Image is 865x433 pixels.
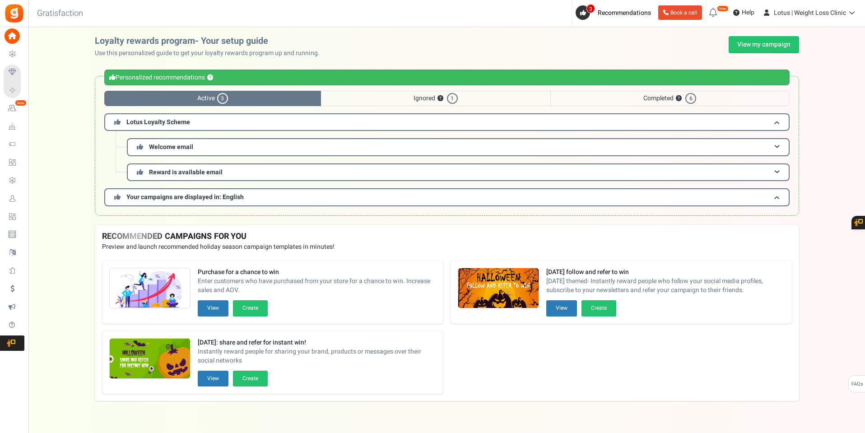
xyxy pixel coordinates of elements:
[126,192,244,202] span: Your campaigns are displayed in: English
[717,5,729,12] em: New
[233,371,268,386] button: Create
[149,168,223,177] span: Reward is available email
[447,93,458,104] span: 1
[217,93,228,104] span: 3
[676,96,682,102] button: ?
[546,300,577,316] button: View
[198,268,436,277] strong: Purchase for a chance to win
[27,5,93,23] h3: Gratisfaction
[102,242,792,251] p: Preview and launch recommended holiday season campaign templates in minutes!
[581,300,616,316] button: Create
[658,5,702,20] a: Book a call
[546,268,785,277] strong: [DATE] follow and refer to win
[550,91,789,106] span: Completed
[546,277,785,295] span: [DATE] themed- Instantly reward people who follow your social media profiles, subscribe to your n...
[126,117,190,127] span: Lotus Loyalty Scheme
[739,8,754,17] span: Help
[207,75,213,81] button: ?
[198,300,228,316] button: View
[730,5,758,20] a: Help
[102,232,792,241] h4: RECOMMENDED CAMPAIGNS FOR YOU
[576,5,655,20] a: 3 Recommendations
[104,91,321,106] span: Active
[851,376,863,393] span: FAQs
[104,70,790,85] div: Personalized recommendations
[149,142,193,152] span: Welcome email
[233,300,268,316] button: Create
[321,91,550,106] span: Ignored
[4,3,24,23] img: Gratisfaction
[110,339,190,379] img: Recommended Campaigns
[198,347,436,365] span: Instantly reward people for sharing your brand, products or messages over their social networks
[729,36,799,53] a: View my campaign
[198,277,436,295] span: Enter customers who have purchased from your store for a chance to win. Increase sales and AOV.
[198,371,228,386] button: View
[586,4,595,13] span: 3
[685,93,696,104] span: 6
[774,8,846,18] span: Lotus | Weight Loss Clinic
[437,96,443,102] button: ?
[198,338,436,347] strong: [DATE]: share and refer for instant win!
[458,268,539,309] img: Recommended Campaigns
[4,101,24,116] a: New
[110,268,190,309] img: Recommended Campaigns
[95,36,327,46] h2: Loyalty rewards program- Your setup guide
[15,100,27,106] em: New
[598,8,651,18] span: Recommendations
[95,49,327,58] p: Use this personalized guide to get your loyalty rewards program up and running.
